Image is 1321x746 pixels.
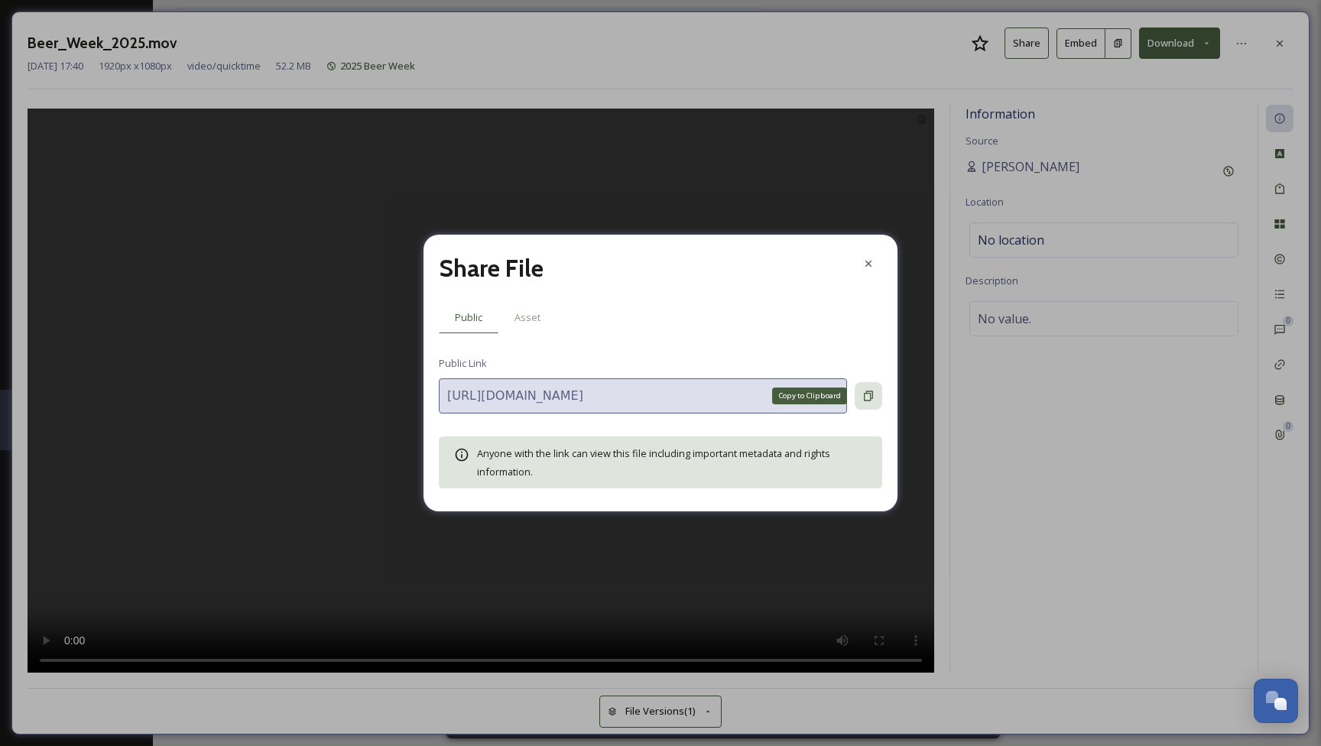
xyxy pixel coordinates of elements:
[514,310,540,325] span: Asset
[439,356,487,371] span: Public Link
[1254,679,1298,723] button: Open Chat
[455,310,482,325] span: Public
[772,388,847,404] div: Copy to Clipboard
[439,250,544,287] h2: Share File
[477,446,830,478] span: Anyone with the link can view this file including important metadata and rights information.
